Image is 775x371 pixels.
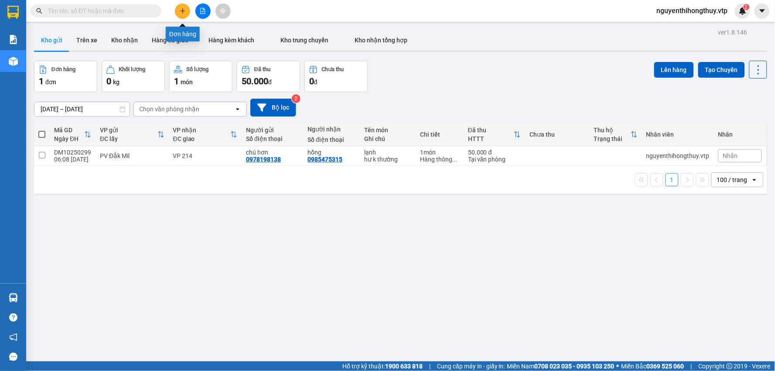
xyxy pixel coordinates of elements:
div: 0985475315 [307,156,342,163]
button: aim [215,3,231,19]
span: 2 [745,4,748,10]
div: ver 1.8.146 [718,27,748,37]
div: Chưa thu [529,131,585,138]
span: 1 [174,76,179,86]
th: Toggle SortBy [169,123,242,146]
span: đơn [45,79,56,86]
div: Ngày ĐH [54,135,84,142]
span: caret-down [758,7,766,15]
strong: 0369 525 060 [647,363,684,370]
span: Nơi gửi: [9,61,18,73]
sup: 2 [292,94,300,103]
span: đ [268,79,272,86]
div: Chọn văn phòng nhận [139,105,199,113]
sup: 2 [744,4,750,10]
span: DM10250299 [86,33,123,39]
div: chú hơn [246,149,299,156]
div: Hàng thông thường [420,156,459,163]
div: PV Đắk Mil [100,152,164,159]
div: Nhân viên [646,131,710,138]
button: file-add [195,3,211,19]
span: | [691,361,692,371]
img: warehouse-icon [9,293,18,302]
div: Thu hộ [594,127,631,134]
strong: CÔNG TY TNHH [GEOGRAPHIC_DATA] 214 QL13 - P.26 - Q.BÌNH THẠNH - TP HCM 1900888606 [23,14,71,47]
div: VP 214 [173,152,238,159]
button: Tạo Chuyến [698,62,745,78]
img: warehouse-icon [9,57,18,66]
span: ⚪️ [617,364,619,368]
div: Đã thu [468,127,514,134]
div: Đã thu [254,66,270,72]
th: Toggle SortBy [96,123,169,146]
button: Lên hàng [654,62,694,78]
span: PV Đắk Mil [30,61,51,66]
div: Người nhận [307,126,355,133]
span: Miền Bắc [621,361,684,371]
span: 06:08:11 [DATE] [83,39,123,46]
div: 1 món [420,149,459,156]
img: logo [9,20,20,41]
div: Số điện thoại [307,136,355,143]
button: plus [175,3,190,19]
strong: 0708 023 035 - 0935 103 250 [535,363,615,370]
span: Kho nhận tổng hợp [355,37,408,44]
div: Số lượng [187,66,209,72]
div: HTTT [468,135,514,142]
div: ĐC giao [173,135,231,142]
div: ĐC lấy [100,135,157,142]
span: 0 [309,76,314,86]
th: Toggle SortBy [590,123,642,146]
span: kg [113,79,119,86]
span: 0 [106,76,111,86]
div: 06:08 [DATE] [54,156,91,163]
div: Ghi chú [364,135,411,142]
div: hư k thường [364,156,411,163]
div: hồng [307,149,355,156]
button: Hàng đã giao [145,30,195,51]
span: notification [9,333,17,341]
div: nguyenthihongthuy.vtp [646,152,710,159]
svg: open [234,106,241,113]
span: 1 [39,76,44,86]
span: Kho trung chuyển [280,37,329,44]
span: plus [180,8,186,14]
button: caret-down [755,3,770,19]
div: Tên món [364,127,411,134]
div: DM10250299 [54,149,91,156]
button: Bộ lọc [250,99,296,117]
img: logo-vxr [7,6,19,19]
input: Tìm tên, số ĐT hoặc mã đơn [48,6,151,16]
div: 100 / trang [717,175,748,184]
span: copyright [727,363,733,369]
span: question-circle [9,313,17,322]
span: Nhãn [723,152,738,159]
span: Hỗ trợ kỹ thuật: [342,361,423,371]
button: Kho nhận [104,30,145,51]
button: Chưa thu0đ [304,61,368,92]
div: Chưa thu [322,66,344,72]
th: Toggle SortBy [50,123,96,146]
div: Khối lượng [119,66,146,72]
span: Nơi nhận: [67,61,81,73]
div: Nhãn [718,131,762,138]
th: Toggle SortBy [464,123,525,146]
div: VP nhận [173,127,231,134]
span: aim [220,8,226,14]
strong: BIÊN NHẬN GỬI HÀNG HOÁ [30,52,101,59]
div: Người gửi [246,127,299,134]
svg: open [751,176,758,183]
div: Đơn hàng [51,66,75,72]
div: Tại văn phòng [468,156,521,163]
button: Kho gửi [34,30,69,51]
span: 50.000 [242,76,268,86]
button: Khối lượng0kg [102,61,165,92]
span: Miền Nam [507,361,615,371]
strong: 1900 633 818 [385,363,423,370]
span: ... [452,156,457,163]
div: Số điện thoại [246,135,299,142]
button: Đã thu50.000đ [237,61,300,92]
span: Cung cấp máy in - giấy in: [437,361,505,371]
div: Chi tiết [420,131,459,138]
button: 1 [666,173,679,186]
